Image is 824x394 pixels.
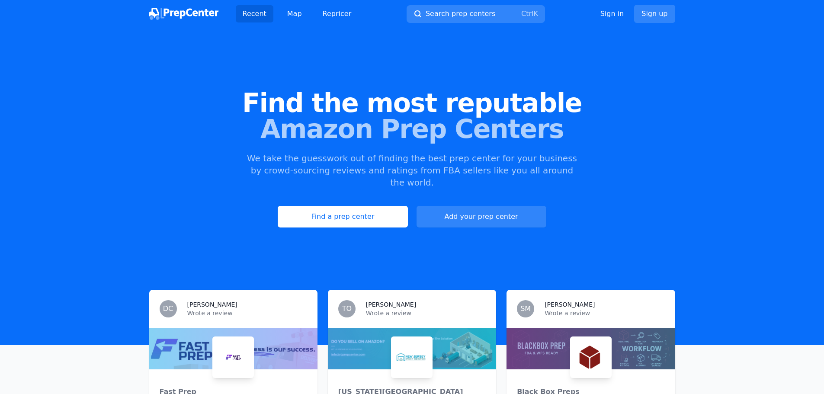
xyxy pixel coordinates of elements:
[278,206,407,227] a: Find a prep center
[366,309,486,317] p: Wrote a review
[634,5,675,23] a: Sign up
[366,300,416,309] h3: [PERSON_NAME]
[246,152,578,189] p: We take the guesswork out of finding the best prep center for your business by crowd-sourcing rev...
[14,116,810,142] span: Amazon Prep Centers
[14,90,810,116] span: Find the most reputable
[187,300,237,309] h3: [PERSON_NAME]
[342,305,352,312] span: TO
[520,305,531,312] span: SM
[600,9,624,19] a: Sign in
[417,206,546,227] a: Add your prep center
[545,300,595,309] h3: [PERSON_NAME]
[316,5,359,22] a: Repricer
[393,338,431,376] img: New Jersey Prep Center
[407,5,545,23] button: Search prep centersCtrlK
[214,338,252,376] img: Fast Prep
[149,8,218,20] img: PrepCenter
[572,338,610,376] img: Black Box Preps
[521,10,533,18] kbd: Ctrl
[545,309,664,317] p: Wrote a review
[236,5,273,22] a: Recent
[163,305,173,312] span: DC
[426,9,495,19] span: Search prep centers
[533,10,538,18] kbd: K
[280,5,309,22] a: Map
[187,309,307,317] p: Wrote a review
